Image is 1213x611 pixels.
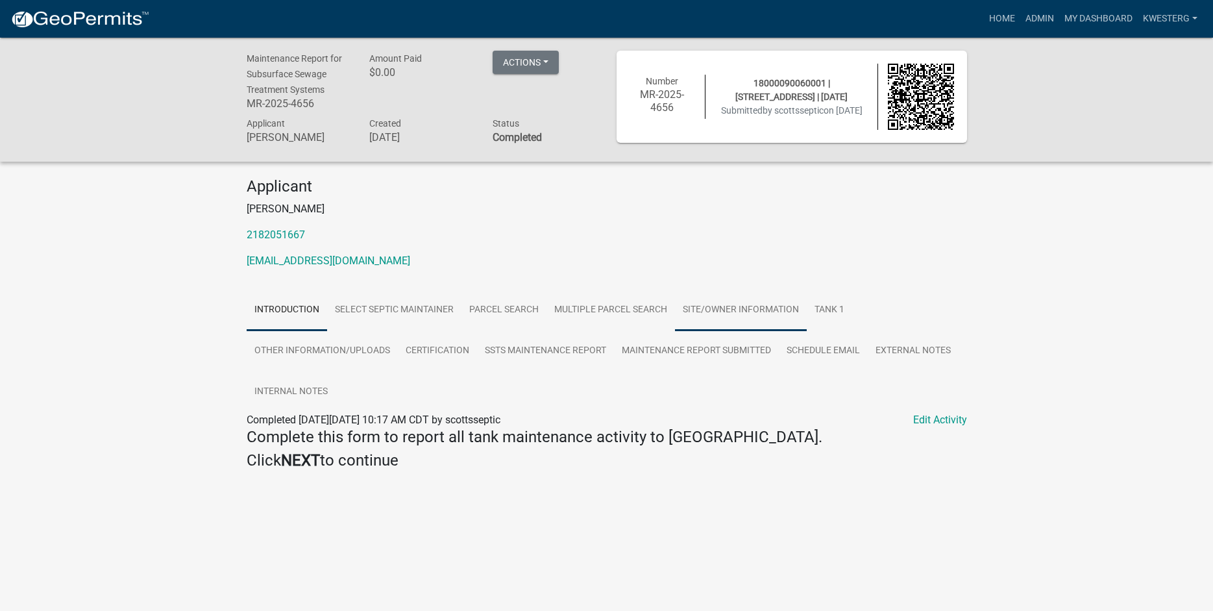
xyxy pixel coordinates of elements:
[281,451,320,469] strong: NEXT
[888,64,954,130] img: QR code
[327,290,461,331] a: Select Septic Maintainer
[630,88,696,113] h6: MR-2025-4656
[247,255,410,267] a: [EMAIL_ADDRESS][DOMAIN_NAME]
[369,118,401,129] span: Created
[247,118,285,129] span: Applicant
[1138,6,1203,31] a: kwesterg
[1059,6,1138,31] a: My Dashboard
[807,290,852,331] a: Tank 1
[477,330,614,372] a: SSTS Maintenance Report
[247,290,327,331] a: Introduction
[493,131,542,143] strong: Completed
[646,76,678,86] span: Number
[913,412,967,428] a: Edit Activity
[369,53,422,64] span: Amount Paid
[721,105,863,116] span: Submitted on [DATE]
[247,177,967,196] h4: Applicant
[546,290,675,331] a: Multiple Parcel Search
[247,201,967,217] p: [PERSON_NAME]
[369,131,473,143] h6: [DATE]
[763,105,824,116] span: by scottsseptic
[369,66,473,79] h6: $0.00
[779,330,868,372] a: Schedule Email
[868,330,959,372] a: External Notes
[493,118,519,129] span: Status
[398,330,477,372] a: Certification
[735,78,848,102] span: 18000090060001 | [STREET_ADDRESS] | [DATE]
[614,330,779,372] a: Maintenance Report Submitted
[247,53,342,95] span: Maintenance Report for Subsurface Sewage Treatment Systems
[493,51,559,74] button: Actions
[984,6,1020,31] a: Home
[247,97,350,110] h6: MR-2025-4656
[247,229,305,241] a: 2182051667
[247,414,500,426] span: Completed [DATE][DATE] 10:17 AM CDT by scottsseptic
[461,290,546,331] a: Parcel search
[247,428,967,447] h4: Complete this form to report all tank maintenance activity to [GEOGRAPHIC_DATA].
[247,330,398,372] a: Other Information/Uploads
[247,371,336,413] a: Internal Notes
[247,131,350,143] h6: [PERSON_NAME]
[1020,6,1059,31] a: Admin
[247,451,967,470] h4: Click to continue
[675,290,807,331] a: Site/Owner Information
